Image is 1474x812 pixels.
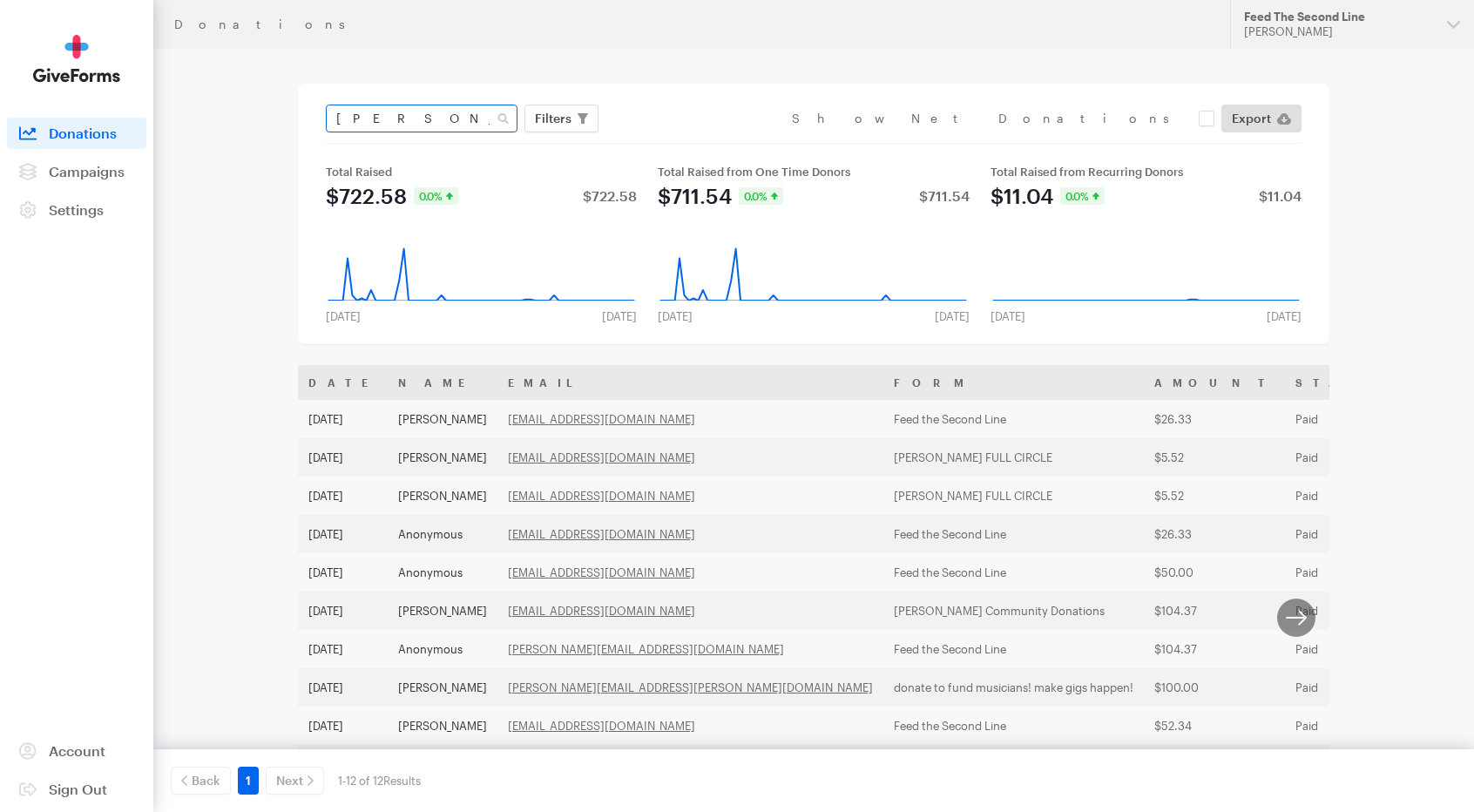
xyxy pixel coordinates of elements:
a: [EMAIL_ADDRESS][DOMAIN_NAME] [508,412,695,426]
a: Settings [7,194,146,226]
td: [DATE] [298,745,388,783]
a: Campaigns [7,156,146,187]
td: Paid [1285,668,1413,707]
a: [EMAIL_ADDRESS][DOMAIN_NAME] [508,527,695,541]
td: [PERSON_NAME] [388,668,497,707]
a: Account [7,735,146,767]
span: Sign Out [49,781,107,797]
th: Amount [1144,365,1285,400]
div: $711.54 [658,186,732,206]
td: Paid [1285,553,1413,592]
div: $722.58 [326,186,407,206]
td: [PERSON_NAME] FULL CIRCLE [883,438,1144,477]
td: [DATE] [298,515,388,553]
div: Total Raised from One Time Donors [658,165,969,179]
span: Account [49,742,105,759]
td: $26.33 [1144,515,1285,553]
th: Form [883,365,1144,400]
td: $52.34 [1144,707,1285,745]
td: Paid [1285,477,1413,515]
div: [DATE] [315,309,371,323]
td: Paid [1285,707,1413,745]
td: Feed the Second Line [883,553,1144,592]
td: [PERSON_NAME] [388,745,497,783]
td: Paid [1285,400,1413,438]
div: [DATE] [1256,309,1312,323]
td: $5.52 [1144,438,1285,477]
div: [PERSON_NAME] [1244,24,1433,39]
span: Export [1232,108,1271,129]
div: $711.54 [919,189,970,203]
div: Total Raised [326,165,637,179]
span: Settings [49,201,104,218]
td: [PERSON_NAME] [388,592,497,630]
div: 0.0% [414,187,458,205]
td: Paid [1285,438,1413,477]
div: 1-12 of 12 [338,767,421,795]
span: Results [383,774,421,788]
a: [EMAIL_ADDRESS][DOMAIN_NAME] [508,450,695,464]
a: [PERSON_NAME][EMAIL_ADDRESS][PERSON_NAME][DOMAIN_NAME] [508,680,873,694]
div: 0.0% [739,187,783,205]
th: Email [497,365,883,400]
div: Total Raised from Recurring Donors [991,165,1302,179]
td: [PERSON_NAME] [388,707,497,745]
input: Search Name & Email [326,105,517,132]
td: $26.33 [1144,400,1285,438]
td: [DATE] [298,553,388,592]
td: [DATE] [298,707,388,745]
div: [DATE] [592,309,647,323]
a: [EMAIL_ADDRESS][DOMAIN_NAME] [508,565,695,579]
td: $5.52 [1144,477,1285,515]
td: [PERSON_NAME] [388,438,497,477]
td: [DATE] [298,592,388,630]
a: [EMAIL_ADDRESS][DOMAIN_NAME] [508,719,695,733]
td: Paid [1285,515,1413,553]
span: Donations [49,125,117,141]
td: [DATE] [298,400,388,438]
td: [DATE] [298,668,388,707]
td: [PERSON_NAME] FULL CIRCLE [883,477,1144,515]
td: Feed the Second Line [883,630,1144,668]
span: Filters [535,108,571,129]
td: donate to fund musicians! make gigs happen! [883,668,1144,707]
span: Campaigns [49,163,125,179]
td: [PERSON_NAME] [388,477,497,515]
td: Feed the Second Line [883,515,1144,553]
td: Hire a [DATE] artist [883,745,1144,783]
td: [DATE] [298,438,388,477]
td: $100.00 [1144,668,1285,707]
a: Sign Out [7,774,146,805]
div: [DATE] [647,309,703,323]
td: [PERSON_NAME] [388,400,497,438]
a: [EMAIL_ADDRESS][DOMAIN_NAME] [508,604,695,618]
a: [EMAIL_ADDRESS][DOMAIN_NAME] [508,489,695,503]
td: [DATE] [298,477,388,515]
div: $11.04 [1259,189,1302,203]
div: $722.58 [583,189,637,203]
td: Paid [1285,592,1413,630]
div: Feed The Second Line [1244,10,1433,24]
td: $104.37 [1144,630,1285,668]
div: $11.04 [991,186,1053,206]
td: Paid [1285,630,1413,668]
td: Feed the Second Line [883,707,1144,745]
td: $10.82 [1144,745,1285,783]
td: Paid [1285,745,1413,783]
td: $50.00 [1144,553,1285,592]
td: Feed the Second Line [883,400,1144,438]
td: Anonymous [388,553,497,592]
th: Date [298,365,388,400]
div: 0.0% [1060,187,1105,205]
a: Donations [7,118,146,149]
div: [DATE] [924,309,980,323]
button: Filters [524,105,598,132]
th: Name [388,365,497,400]
td: Anonymous [388,515,497,553]
td: [PERSON_NAME] Community Donations [883,592,1144,630]
img: GiveForms [33,35,120,83]
td: [DATE] [298,630,388,668]
a: Export [1221,105,1302,132]
td: $104.37 [1144,592,1285,630]
td: Anonymous [388,630,497,668]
